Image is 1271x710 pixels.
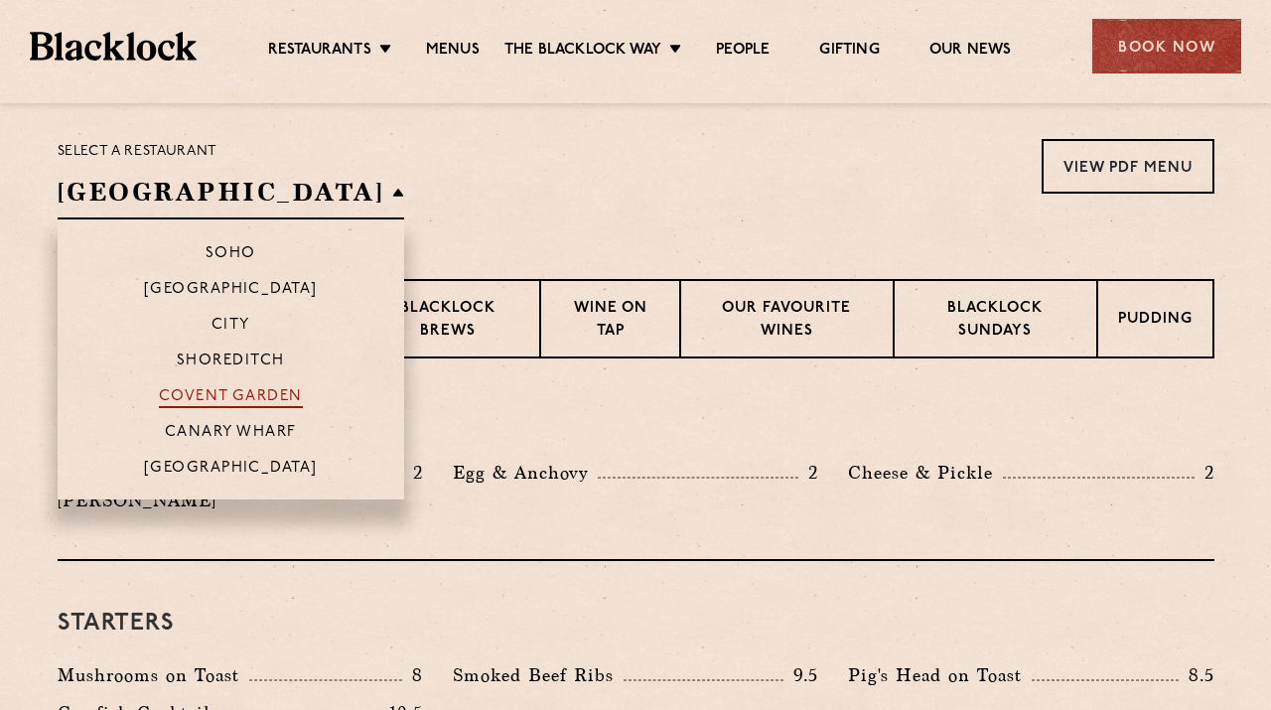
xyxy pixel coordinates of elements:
[504,41,661,63] a: The Blacklock Way
[561,298,658,345] p: Wine on Tap
[206,245,256,265] p: Soho
[453,661,624,689] p: Smoked Beef Ribs
[1118,309,1193,334] p: Pudding
[848,459,1003,487] p: Cheese & Pickle
[159,388,303,408] p: Covent Garden
[1092,19,1241,73] div: Book Now
[929,41,1012,63] a: Our News
[165,424,296,444] p: Canary Wharf
[426,41,480,63] a: Menus
[30,32,197,60] img: BL_Textured_Logo-footer-cropped.svg
[144,281,318,301] p: [GEOGRAPHIC_DATA]
[212,317,250,337] p: City
[58,139,405,165] p: Select a restaurant
[144,460,318,480] p: [GEOGRAPHIC_DATA]
[375,298,520,345] p: Blacklock Brews
[453,459,598,487] p: Egg & Anchovy
[58,175,405,219] h2: [GEOGRAPHIC_DATA]
[1179,662,1214,688] p: 8.5
[402,662,423,688] p: 8
[783,662,819,688] p: 9.5
[716,41,770,63] a: People
[701,298,873,345] p: Our favourite wines
[177,353,285,372] p: Shoreditch
[268,41,371,63] a: Restaurants
[1042,139,1214,194] a: View PDF Menu
[1195,460,1214,486] p: 2
[58,408,1214,434] h3: Pre Chop Bites
[798,460,818,486] p: 2
[58,611,1214,637] h3: Starters
[403,460,423,486] p: 2
[819,41,879,63] a: Gifting
[848,661,1032,689] p: Pig's Head on Toast
[58,661,249,689] p: Mushrooms on Toast
[915,298,1075,345] p: Blacklock Sundays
